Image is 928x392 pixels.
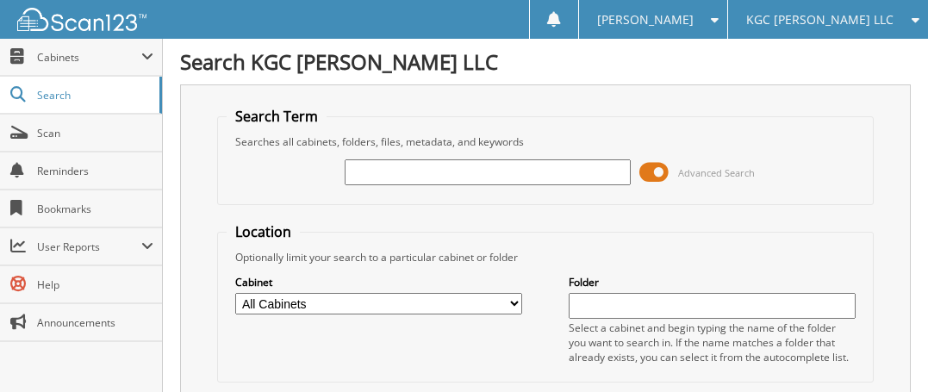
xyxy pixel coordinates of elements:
[37,88,151,103] span: Search
[227,107,327,126] legend: Search Term
[746,15,894,25] span: KGC [PERSON_NAME] LLC
[597,15,694,25] span: [PERSON_NAME]
[180,47,911,76] h1: Search KGC [PERSON_NAME] LLC
[37,126,153,140] span: Scan
[37,277,153,292] span: Help
[37,164,153,178] span: Reminders
[37,315,153,330] span: Announcements
[235,275,522,289] label: Cabinet
[37,50,141,65] span: Cabinets
[842,309,928,392] iframe: Chat Widget
[227,134,863,149] div: Searches all cabinets, folders, files, metadata, and keywords
[37,240,141,254] span: User Reports
[569,320,856,364] div: Select a cabinet and begin typing the name of the folder you want to search in. If the name match...
[678,166,755,179] span: Advanced Search
[17,8,146,31] img: scan123-logo-white.svg
[569,275,856,289] label: Folder
[37,202,153,216] span: Bookmarks
[227,222,300,241] legend: Location
[227,250,863,264] div: Optionally limit your search to a particular cabinet or folder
